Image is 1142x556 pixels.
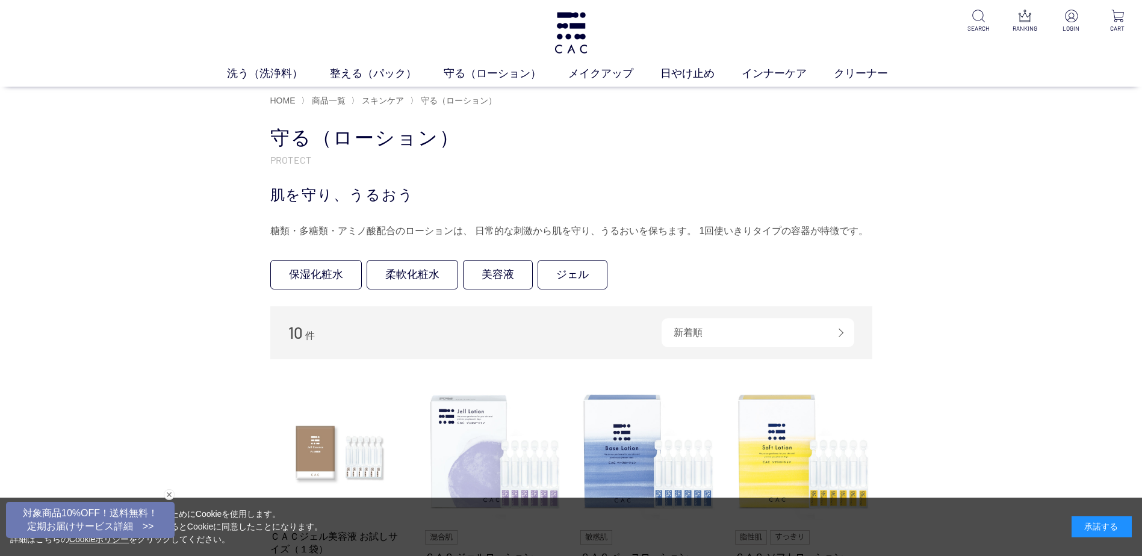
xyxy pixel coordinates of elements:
img: logo [553,12,589,54]
a: ジェル [538,260,607,289]
a: 守る（ローション） [418,96,497,105]
div: 新着順 [662,318,854,347]
a: SEARCH [964,10,993,33]
a: 商品一覧 [309,96,346,105]
a: メイクアップ [568,66,660,82]
p: SEARCH [964,24,993,33]
img: ＣＡＣジェル美容液 お試しサイズ（１袋） [270,383,408,520]
a: インナーケア [742,66,834,82]
a: 守る（ローション） [444,66,568,82]
a: 洗う（洗浄料） [227,66,330,82]
a: 柔軟化粧水 [367,260,458,289]
a: スキンケア [359,96,404,105]
p: PROTECT [270,153,872,166]
a: HOME [270,96,296,105]
p: RANKING [1010,24,1040,33]
p: LOGIN [1057,24,1086,33]
span: 守る（ローション） [421,96,497,105]
a: 美容液 [463,260,533,289]
a: LOGIN [1057,10,1086,33]
img: ＣＡＣ ジェルローション [425,383,562,520]
a: RANKING [1010,10,1040,33]
li: 〉 [301,95,349,107]
img: ＣＡＣ ソフトローション [735,383,872,520]
a: 整える（パック） [330,66,444,82]
span: 10 [288,323,303,342]
div: 承諾する [1072,516,1132,537]
span: 件 [305,330,315,341]
h1: 守る（ローション） [270,125,872,151]
a: CART [1103,10,1132,33]
div: 肌を守り、うるおう [270,184,872,206]
span: 商品一覧 [312,96,346,105]
li: 〉 [410,95,500,107]
a: 日やけ止め [660,66,742,82]
span: スキンケア [362,96,404,105]
div: 糖類・多糖類・アミノ酸配合のローションは、 日常的な刺激から肌を守り、うるおいを保ちます。 1回使いきりタイプの容器が特徴です。 [270,221,872,241]
p: CART [1103,24,1132,33]
img: ＣＡＣ ベースローション [580,383,718,520]
li: 〉 [351,95,407,107]
a: クリーナー [834,66,915,82]
a: 保湿化粧水 [270,260,362,289]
